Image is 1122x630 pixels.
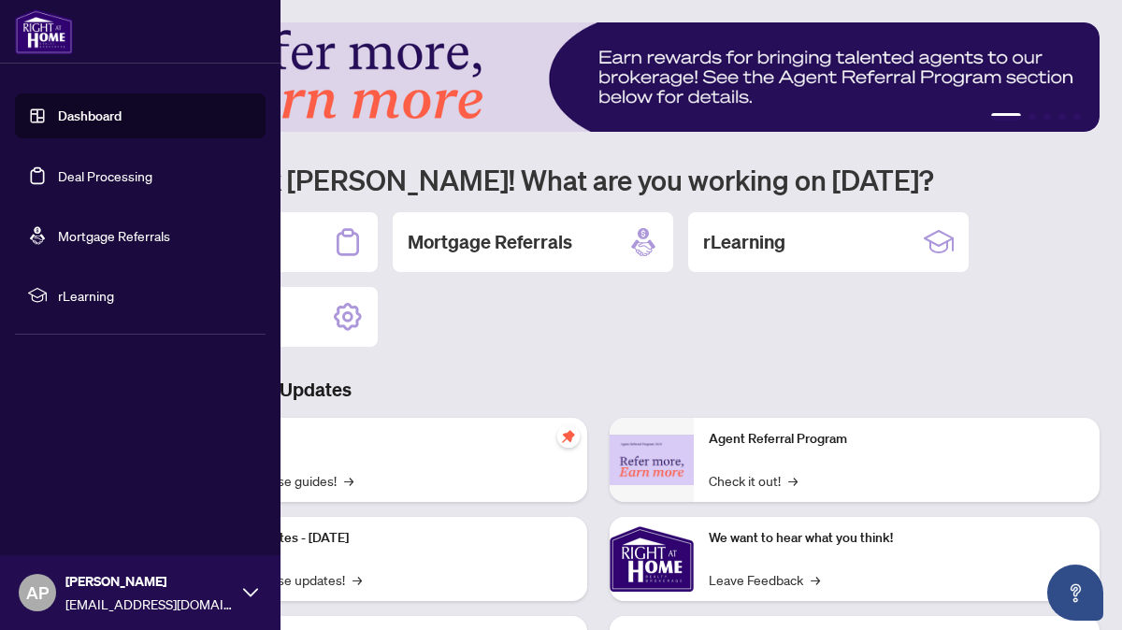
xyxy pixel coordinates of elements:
[352,569,362,590] span: →
[196,528,572,549] p: Platform Updates - [DATE]
[788,470,798,491] span: →
[58,167,152,184] a: Deal Processing
[709,569,820,590] a: Leave Feedback→
[58,285,252,306] span: rLearning
[65,571,234,592] span: [PERSON_NAME]
[26,580,49,606] span: AP
[709,528,1085,549] p: We want to hear what you think!
[557,425,580,448] span: pushpin
[1028,113,1036,121] button: 2
[1047,565,1103,621] button: Open asap
[811,569,820,590] span: →
[709,470,798,491] a: Check it out!→
[344,470,353,491] span: →
[1058,113,1066,121] button: 4
[1043,113,1051,121] button: 3
[610,517,694,601] img: We want to hear what you think!
[97,377,1100,403] h3: Brokerage & Industry Updates
[709,429,1085,450] p: Agent Referral Program
[58,227,170,244] a: Mortgage Referrals
[15,9,73,54] img: logo
[408,229,572,255] h2: Mortgage Referrals
[610,435,694,486] img: Agent Referral Program
[1073,113,1081,121] button: 5
[703,229,785,255] h2: rLearning
[58,107,122,124] a: Dashboard
[65,594,234,614] span: [EMAIL_ADDRESS][DOMAIN_NAME]
[97,22,1100,132] img: Slide 0
[991,113,1021,121] button: 1
[97,162,1100,197] h1: Welcome back [PERSON_NAME]! What are you working on [DATE]?
[196,429,572,450] p: Self-Help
